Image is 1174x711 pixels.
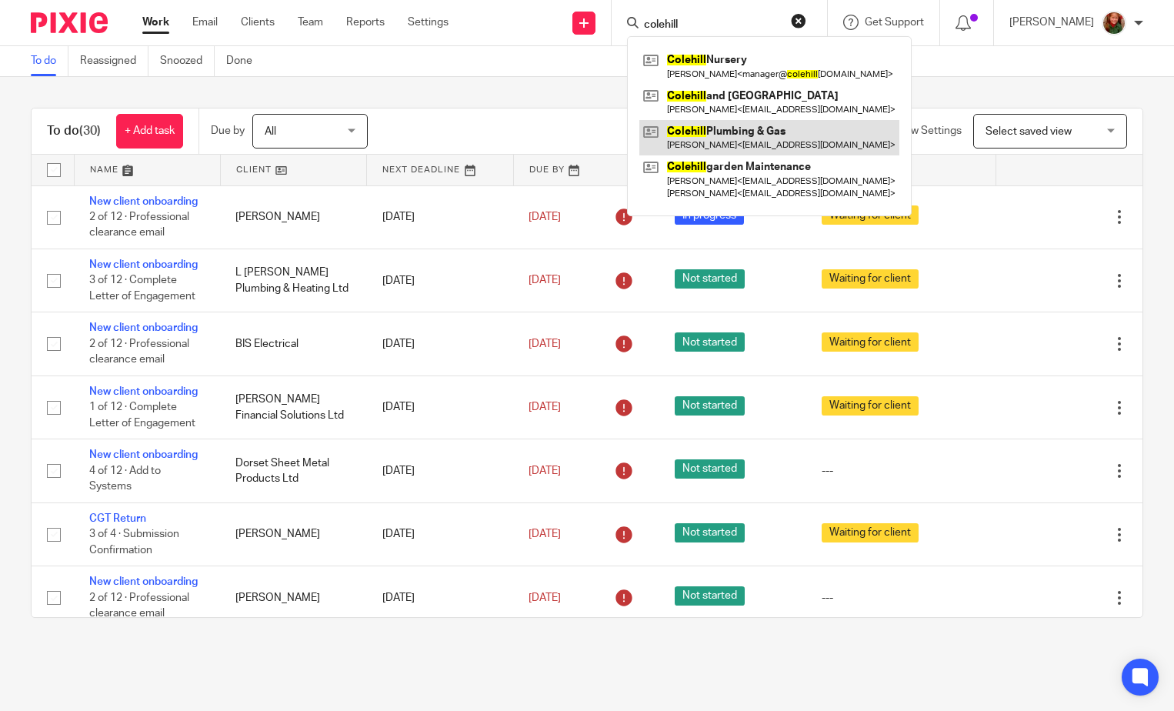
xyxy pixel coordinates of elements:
[822,269,919,289] span: Waiting for client
[89,402,195,429] span: 1 of 12 · Complete Letter of Engagement
[220,249,366,312] td: L [PERSON_NAME] Plumbing & Heating Ltd
[642,18,781,32] input: Search
[89,259,198,270] a: New client onboarding
[367,566,513,629] td: [DATE]
[220,502,366,566] td: [PERSON_NAME]
[89,322,198,333] a: New client onboarding
[675,459,745,479] span: Not started
[89,449,198,460] a: New client onboarding
[1102,11,1126,35] img: sallycropped.JPG
[367,376,513,439] td: [DATE]
[346,15,385,30] a: Reports
[675,332,745,352] span: Not started
[220,312,366,376] td: BIS Electrical
[529,592,561,603] span: [DATE]
[220,566,366,629] td: [PERSON_NAME]
[160,46,215,76] a: Snoozed
[408,15,449,30] a: Settings
[79,125,101,137] span: (30)
[192,15,218,30] a: Email
[822,396,919,416] span: Waiting for client
[220,376,366,439] td: [PERSON_NAME] Financial Solutions Ltd
[986,126,1072,137] span: Select saved view
[142,15,169,30] a: Work
[791,13,806,28] button: Clear
[265,126,276,137] span: All
[529,212,561,222] span: [DATE]
[1009,15,1094,30] p: [PERSON_NAME]
[31,46,68,76] a: To do
[89,529,179,556] span: 3 of 4 · Submission Confirmation
[896,125,962,136] span: View Settings
[529,339,561,349] span: [DATE]
[89,466,161,492] span: 4 of 12 · Add to Systems
[47,123,101,139] h1: To do
[89,592,189,619] span: 2 of 12 · Professional clearance email
[822,590,981,606] div: ---
[89,275,195,302] span: 3 of 12 · Complete Letter of Engagement
[89,339,189,366] span: 2 of 12 · Professional clearance email
[89,212,189,239] span: 2 of 12 · Professional clearance email
[226,46,264,76] a: Done
[89,576,198,587] a: New client onboarding
[865,17,924,28] span: Get Support
[675,269,745,289] span: Not started
[89,513,146,524] a: CGT Return
[31,12,108,33] img: Pixie
[529,529,561,539] span: [DATE]
[220,439,366,502] td: Dorset Sheet Metal Products Ltd
[367,312,513,376] td: [DATE]
[211,123,245,139] p: Due by
[822,463,981,479] div: ---
[298,15,323,30] a: Team
[80,46,148,76] a: Reassigned
[89,386,198,397] a: New client onboarding
[675,586,745,606] span: Not started
[367,249,513,312] td: [DATE]
[89,196,198,207] a: New client onboarding
[822,523,919,542] span: Waiting for client
[241,15,275,30] a: Clients
[367,502,513,566] td: [DATE]
[675,523,745,542] span: Not started
[529,466,561,476] span: [DATE]
[220,185,366,249] td: [PERSON_NAME]
[367,185,513,249] td: [DATE]
[529,402,561,412] span: [DATE]
[822,332,919,352] span: Waiting for client
[367,439,513,502] td: [DATE]
[675,396,745,416] span: Not started
[529,275,561,286] span: [DATE]
[116,114,183,149] a: + Add task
